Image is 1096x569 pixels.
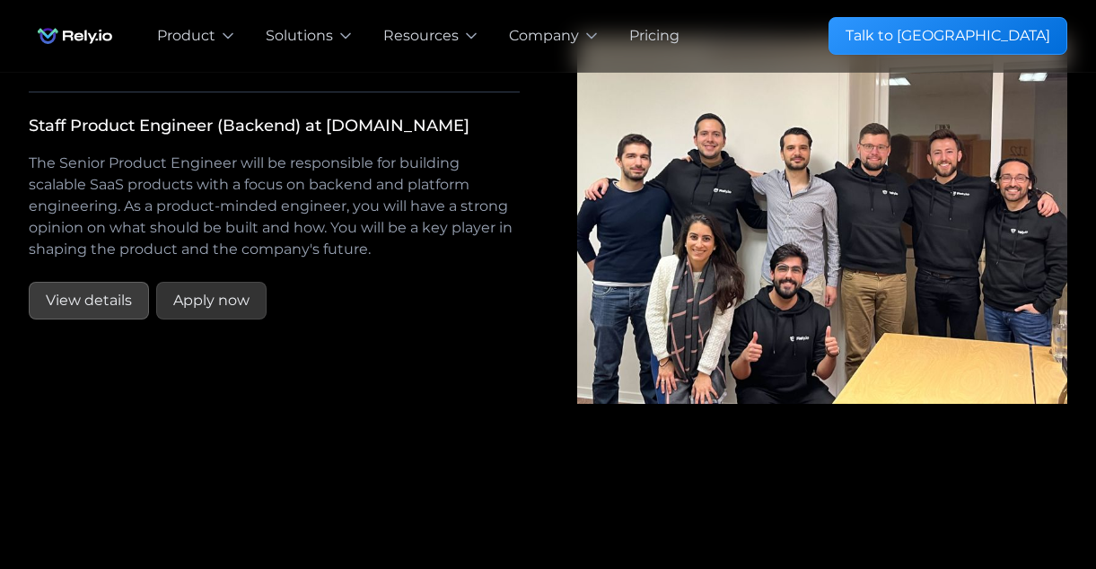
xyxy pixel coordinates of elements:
iframe: Chatbot [978,451,1071,544]
div: Solutions [266,25,333,47]
img: Rely.io logo [29,18,121,54]
a: home [29,18,121,54]
div: Company [509,25,579,47]
a: Pricing [629,25,680,47]
div: Talk to [GEOGRAPHIC_DATA] [846,25,1050,47]
div: Apply now [173,290,250,311]
div: Product [157,25,215,47]
div: Resources [383,25,459,47]
a: Talk to [GEOGRAPHIC_DATA] [829,17,1067,55]
div: Staff Product Engineer (Backend) at [DOMAIN_NAME] [29,114,469,138]
p: The Senior Product Engineer will be responsible for building scalable SaaS products with a focus ... [29,153,520,260]
a: View details [29,282,149,320]
a: Apply now [156,282,267,320]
